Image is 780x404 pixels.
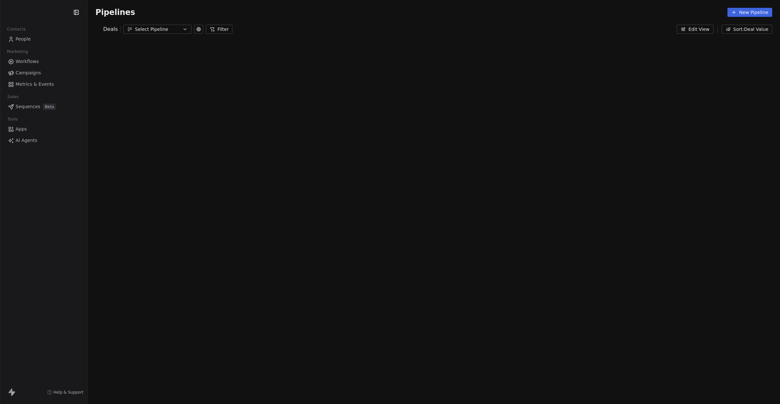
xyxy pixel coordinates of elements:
[16,103,40,110] span: Sequences
[16,69,41,76] span: Campaigns
[5,56,82,67] a: Workflows
[16,126,27,133] span: Apps
[206,25,233,34] button: Filter
[103,25,118,33] span: Deals
[47,390,83,395] a: Help & Support
[5,79,82,90] a: Metrics & Events
[16,36,31,43] span: People
[5,101,82,112] a: SequencesBeta
[677,25,713,34] button: Edit View
[5,68,82,78] a: Campaigns
[16,81,54,88] span: Metrics & Events
[54,390,83,395] span: Help & Support
[4,47,31,57] span: Marketing
[4,24,29,34] span: Contacts
[95,8,135,17] span: Pipelines
[5,34,82,44] a: People
[5,135,82,146] a: AI Agents
[16,58,39,65] span: Workflows
[722,25,772,34] button: Sort: Deal Value
[16,137,37,144] span: AI Agents
[43,104,56,110] span: Beta
[5,124,82,134] a: Apps
[727,8,772,17] button: New Pipeline
[5,92,21,102] span: Sales
[5,114,20,124] span: Tools
[135,26,180,33] div: Select Pipeline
